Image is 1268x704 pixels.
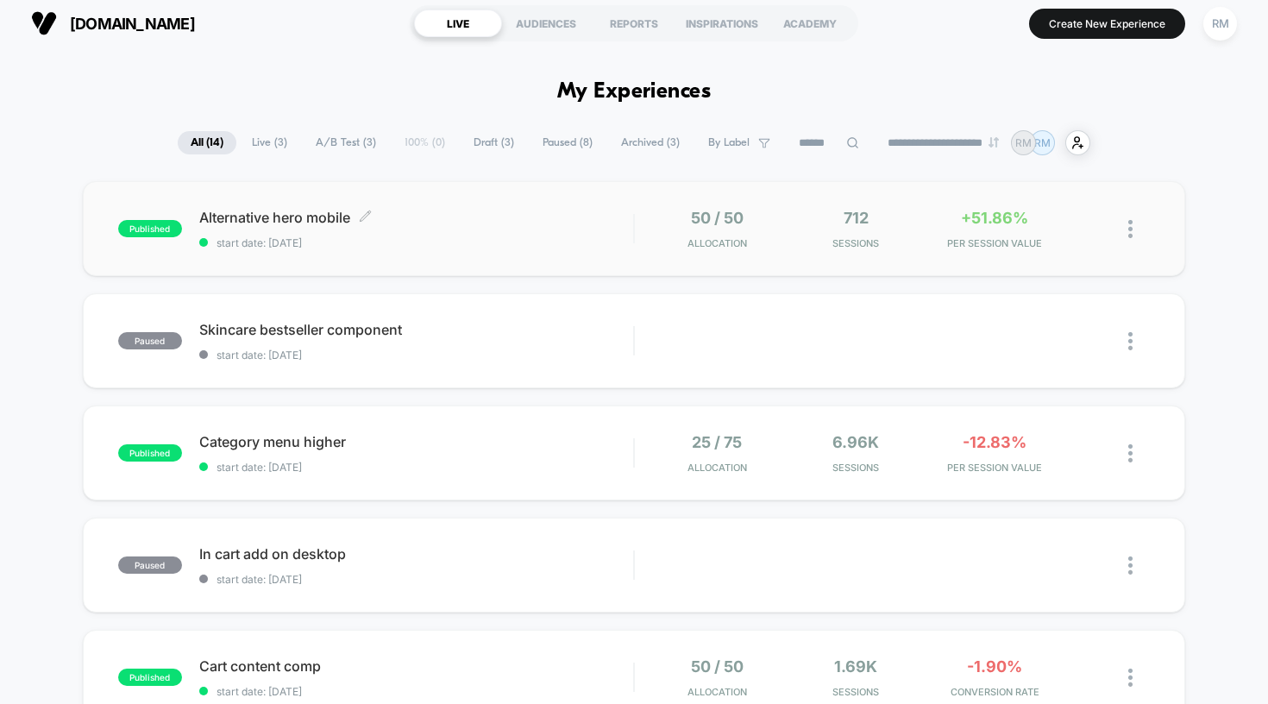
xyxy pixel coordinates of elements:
[692,433,742,451] span: 25 / 75
[791,686,921,698] span: Sessions
[930,686,1060,698] span: CONVERSION RATE
[1198,6,1242,41] button: RM
[1034,136,1051,149] p: RM
[239,131,300,154] span: Live ( 3 )
[844,209,869,227] span: 712
[930,237,1060,249] span: PER SESSION VALUE
[199,236,634,249] span: start date: [DATE]
[414,9,502,37] div: LIVE
[1203,7,1237,41] div: RM
[678,9,766,37] div: INSPIRATIONS
[834,657,877,676] span: 1.69k
[963,433,1026,451] span: -12.83%
[590,9,678,37] div: REPORTS
[118,220,182,237] span: published
[1015,136,1032,149] p: RM
[791,237,921,249] span: Sessions
[178,131,236,154] span: All ( 14 )
[989,137,999,148] img: end
[1128,556,1133,575] img: close
[199,433,634,450] span: Category menu higher
[1029,9,1185,39] button: Create New Experience
[199,321,634,338] span: Skincare bestseller component
[608,131,693,154] span: Archived ( 3 )
[31,10,57,36] img: Visually logo
[502,9,590,37] div: AUDIENCES
[118,444,182,462] span: published
[687,686,747,698] span: Allocation
[708,136,750,149] span: By Label
[687,237,747,249] span: Allocation
[70,15,195,33] span: [DOMAIN_NAME]
[832,433,879,451] span: 6.96k
[691,657,744,676] span: 50 / 50
[199,209,634,226] span: Alternative hero mobile
[1128,444,1133,462] img: close
[199,461,634,474] span: start date: [DATE]
[461,131,527,154] span: Draft ( 3 )
[1128,669,1133,687] img: close
[530,131,606,154] span: Paused ( 8 )
[1128,332,1133,350] img: close
[303,131,389,154] span: A/B Test ( 3 )
[967,657,1022,676] span: -1.90%
[557,79,712,104] h1: My Experiences
[118,669,182,686] span: published
[199,657,634,675] span: Cart content comp
[26,9,200,37] button: [DOMAIN_NAME]
[199,685,634,698] span: start date: [DATE]
[199,349,634,361] span: start date: [DATE]
[118,332,182,349] span: paused
[199,545,634,563] span: In cart add on desktop
[199,573,634,586] span: start date: [DATE]
[118,556,182,574] span: paused
[766,9,854,37] div: ACADEMY
[930,462,1060,474] span: PER SESSION VALUE
[687,462,747,474] span: Allocation
[791,462,921,474] span: Sessions
[961,209,1028,227] span: +51.86%
[691,209,744,227] span: 50 / 50
[1128,220,1133,238] img: close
